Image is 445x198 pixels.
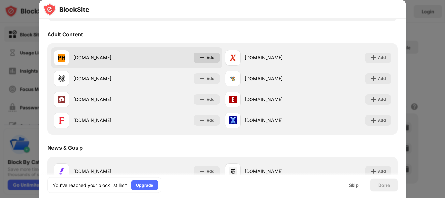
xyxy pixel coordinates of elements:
[58,75,65,83] img: favicons
[73,54,137,61] div: [DOMAIN_NAME]
[207,168,215,175] div: Add
[207,54,215,61] div: Add
[207,75,215,82] div: Add
[229,75,237,83] img: favicons
[245,96,308,103] div: [DOMAIN_NAME]
[378,54,386,61] div: Add
[229,54,237,62] img: favicons
[349,182,359,188] div: Skip
[245,117,308,124] div: [DOMAIN_NAME]
[245,168,308,175] div: [DOMAIN_NAME]
[229,96,237,103] img: favicons
[53,182,127,188] div: You’ve reached your block list limit
[58,54,65,62] img: favicons
[207,117,215,124] div: Add
[43,3,89,16] img: logo-blocksite.svg
[207,96,215,103] div: Add
[47,145,83,151] div: News & Gosip
[378,75,386,82] div: Add
[58,167,65,175] img: favicons
[47,31,83,38] div: Adult Content
[245,75,308,82] div: [DOMAIN_NAME]
[58,96,65,103] img: favicons
[229,167,237,175] img: favicons
[58,116,65,124] img: favicons
[73,75,137,82] div: [DOMAIN_NAME]
[378,96,386,103] div: Add
[136,182,153,188] div: Upgrade
[229,116,237,124] img: favicons
[73,168,137,175] div: [DOMAIN_NAME]
[73,96,137,103] div: [DOMAIN_NAME]
[245,54,308,61] div: [DOMAIN_NAME]
[378,168,386,175] div: Add
[378,117,386,124] div: Add
[73,117,137,124] div: [DOMAIN_NAME]
[378,182,390,188] div: Done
